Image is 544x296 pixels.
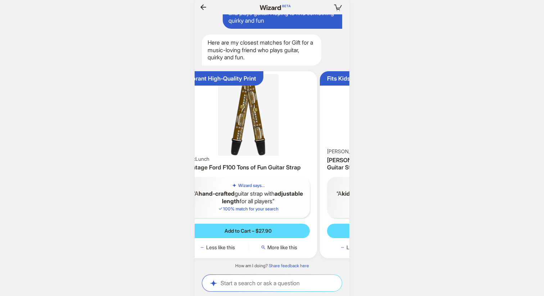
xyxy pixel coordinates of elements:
button: Less like this [187,244,248,251]
h3: Vintage Ford F100 Tons of Fun Guitar Strap [187,164,310,171]
span: Less like this [346,244,375,251]
span: More like this [267,244,297,251]
div: Here are my closest matches for Gift for a music-loving friend who plays guitar, quirky and fun. [202,35,321,65]
span: BoxLunch [187,156,209,162]
div: Fits Kids & Adults [327,75,374,82]
b: adjustable length [222,190,303,205]
img: Levy's MPJR 1 1/2 inch Wide Kids Guitar Strap [323,74,455,148]
h5: Wizard says... [238,183,265,188]
img: Vintage Ford F100 Tons of Fun Guitar Strap [182,74,314,156]
b: hand-crafted [199,190,235,197]
q: A guitar strap with for all players [192,190,304,205]
div: How am I doing? [195,263,349,269]
div: Vibrant High-Quality Print [187,75,256,82]
q: A with adjustable length and a design [333,190,445,205]
a: Share feedback here [269,263,309,268]
span: [PERSON_NAME] [327,148,366,155]
span: Add to Cart – $27.90 [225,228,272,234]
span: Less like this [206,244,235,251]
button: More like this [248,244,310,251]
b: kids guitar strap [342,190,386,197]
button: Add to Cart – $27.90 [187,224,310,238]
div: Vibrant High-Quality PrintVintage Ford F100 Tons of Fun Guitar StrapBoxLunchVintage Ford F100 Ton... [180,71,317,258]
span: 100 % match for your search [218,206,278,211]
h3: [PERSON_NAME] MPJR 1 1/2 inch Wide Kids Guitar Strap [327,156,450,172]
